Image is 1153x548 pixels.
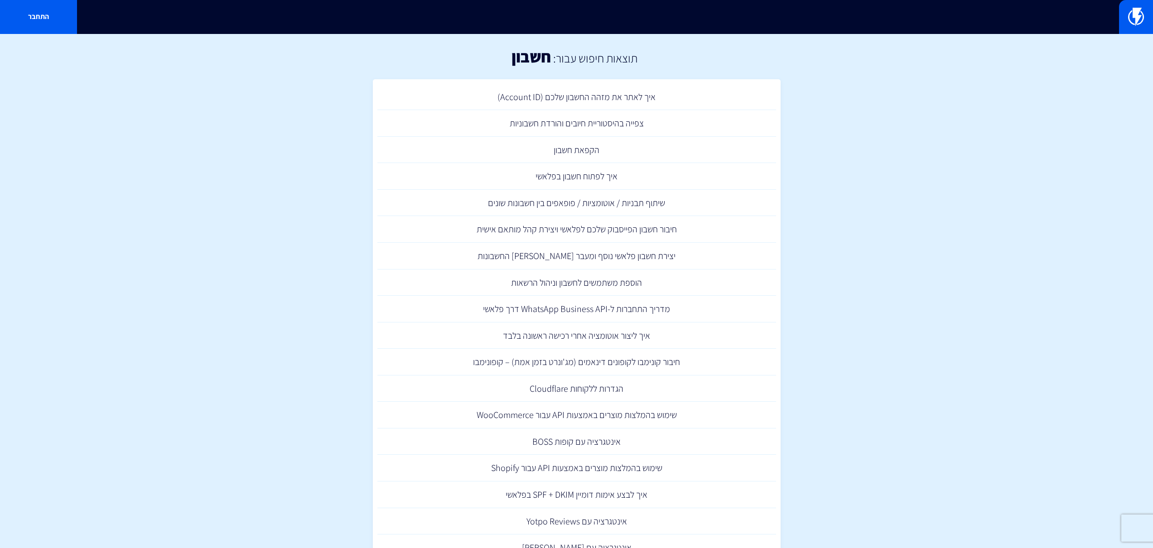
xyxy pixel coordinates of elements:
[377,110,776,137] a: צפייה בהיסטוריית חיובים והורדת חשבוניות
[377,428,776,455] a: אינטגרציה עם קופות BOSS
[551,52,637,65] h2: תוצאות חיפוש עבור:
[377,349,776,375] a: חיבור קונימבו לקופונים דינאמים (מג'ונרט בזמן אמת) – קופונימבו
[377,508,776,535] a: אינטגרציה עם Yotpo Reviews
[377,216,776,243] a: חיבור חשבון הפייסבוק שלכם לפלאשי ויצירת קהל מותאם אישית
[511,48,551,66] h1: חשבון
[377,375,776,402] a: הגדרות ללקוחות Cloudflare
[377,84,776,111] a: איך לאתר את מזהה החשבון שלכם (Account ID)
[377,190,776,216] a: שיתוף תבניות / אוטומציות / פופאפים בין חשבונות שונים
[377,269,776,296] a: הוספת משתמשים לחשבון וניהול הרשאות
[377,243,776,269] a: יצירת חשבון פלאשי נוסף ומעבר [PERSON_NAME] החשבונות
[377,163,776,190] a: איך לפתוח חשבון בפלאשי
[377,402,776,428] a: שימוש בהמלצות מוצרים באמצעות API עבור WooCommerce
[377,481,776,508] a: איך לבצע אימות דומיין SPF + DKIM בפלאשי
[377,137,776,163] a: הקפאת חשבון
[377,296,776,322] a: מדריך התחברות ל-WhatsApp Business API דרך פלאשי
[377,322,776,349] a: איך ליצור אוטומציה אחרי רכישה ראשונה בלבד
[377,455,776,481] a: שימוש בהמלצות מוצרים באמצעות API עבור Shopify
